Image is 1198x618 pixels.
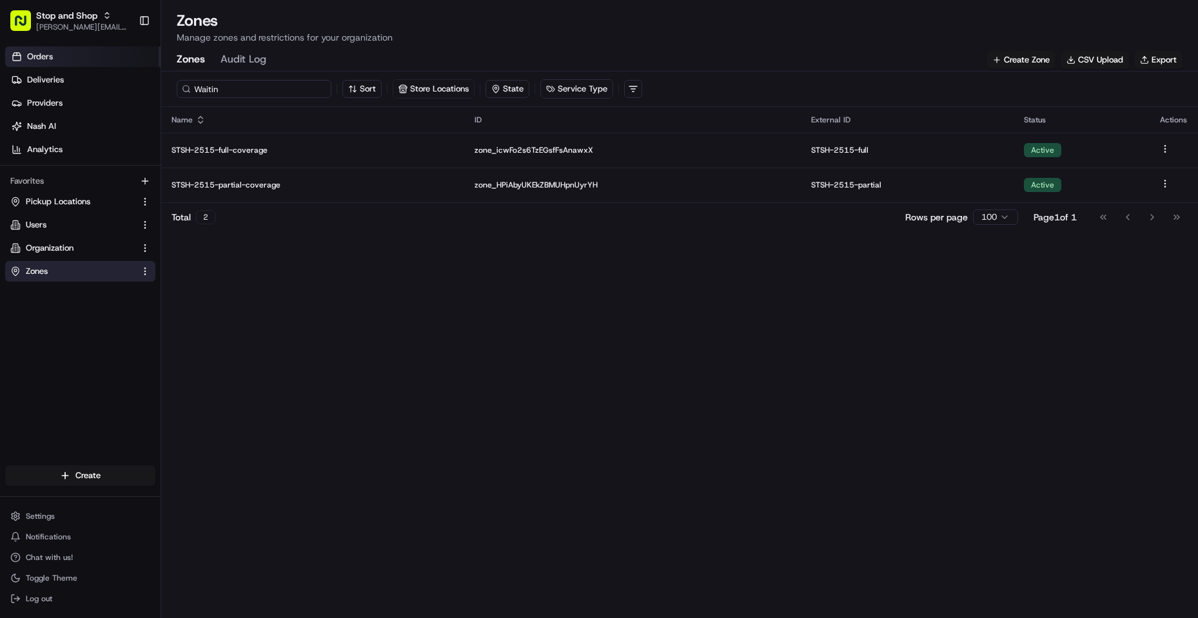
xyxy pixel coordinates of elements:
span: Orders [27,51,53,63]
span: Analytics [27,144,63,155]
a: Deliveries [5,70,161,90]
h1: Zones [177,10,1183,31]
p: Rows per page [905,211,968,224]
button: Pickup Locations [5,191,155,212]
img: 1736555255976-a54dd68f-1ca7-489b-9aae-adbdc363a1c4 [13,123,36,146]
button: Export [1134,51,1183,69]
div: 2 [196,210,215,224]
button: Organization [5,238,155,258]
a: Nash AI [5,116,161,137]
button: Service Type [541,80,613,98]
span: Toggle Theme [26,573,77,583]
div: Actions [1160,115,1188,125]
button: Sort [342,80,382,98]
button: Start new chat [219,127,235,142]
button: Store Locations [393,79,475,99]
a: Users [10,219,135,231]
p: Welcome 👋 [13,52,235,72]
div: 📗 [13,188,23,198]
button: Stop and Shop[PERSON_NAME][EMAIL_ADDRESS][DOMAIN_NAME] [5,5,133,36]
span: Organization [26,242,74,254]
p: zone_icwFo2s6TzEGsfFsAnawxX [475,145,790,155]
div: 💻 [109,188,119,198]
a: 📗Knowledge Base [8,182,104,205]
span: Providers [27,97,63,109]
button: [PERSON_NAME][EMAIL_ADDRESS][DOMAIN_NAME] [36,22,128,32]
a: Analytics [5,139,161,160]
p: STSH-2515-partial-coverage [172,180,454,190]
a: Powered byPylon [91,218,156,228]
button: Users [5,215,155,235]
button: Create [5,465,155,486]
button: Log out [5,590,155,608]
div: External ID [811,115,1003,125]
p: Manage zones and restrictions for your organization [177,31,1183,44]
button: Zones [5,261,155,282]
div: Status [1024,115,1139,125]
button: Stop and Shop [36,9,97,22]
a: Orders [5,46,161,67]
div: ID [475,115,790,125]
div: We're available if you need us! [44,136,163,146]
img: Nash [13,13,39,39]
div: Page 1 of 1 [1034,211,1077,224]
button: Create Zone [987,51,1056,69]
span: Pickup Locations [26,196,90,208]
button: Notifications [5,528,155,546]
span: Chat with us! [26,552,73,563]
span: Log out [26,594,52,604]
input: Search for a zone [177,80,331,98]
a: 💻API Documentation [104,182,212,205]
input: Clear [34,83,213,97]
span: Users [26,219,46,231]
span: Create [75,470,101,481]
div: Name [172,115,454,125]
span: Zones [26,266,48,277]
div: Active [1024,178,1061,192]
a: Providers [5,93,161,113]
p: STSH-2515-full [811,145,1003,155]
span: Deliveries [27,74,64,86]
p: zone_HPiAbyUKEkZBMUHpnUyrYH [475,180,790,190]
span: API Documentation [122,187,207,200]
span: Notifications [26,532,71,542]
div: Active [1024,143,1061,157]
a: Zones [10,266,135,277]
button: Chat with us! [5,548,155,566]
span: Knowledge Base [26,187,99,200]
button: CSV Upload [1061,51,1129,69]
div: Start new chat [44,123,211,136]
span: Settings [26,511,55,521]
button: Audit Log [221,49,266,71]
button: Settings [5,507,155,525]
button: Store Locations [393,80,474,98]
button: State [486,80,529,98]
a: Organization [10,242,135,254]
span: Nash AI [27,121,56,132]
p: STSH-2515-full-coverage [172,145,454,155]
a: Pickup Locations [10,196,135,208]
span: Pylon [128,218,156,228]
button: Zones [177,49,205,71]
div: Favorites [5,171,155,191]
button: Toggle Theme [5,569,155,587]
p: STSH-2515-partial [811,180,1003,190]
div: Total [172,210,215,224]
